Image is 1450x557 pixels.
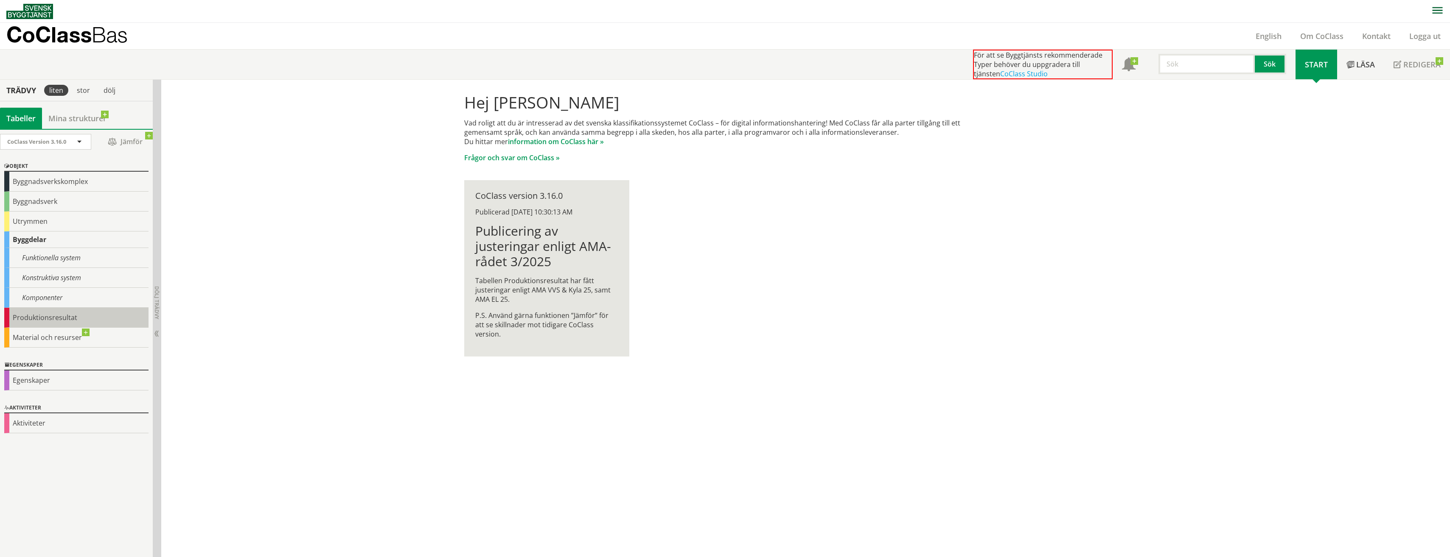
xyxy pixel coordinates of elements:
[4,403,149,413] div: Aktiviteter
[4,308,149,328] div: Produktionsresultat
[4,248,149,268] div: Funktionella system
[475,223,618,269] h1: Publicering av justeringar enligt AMA-rådet 3/2025
[4,192,149,212] div: Byggnadsverk
[1353,31,1400,41] a: Kontakt
[6,4,53,19] img: Svensk Byggtjänst
[1403,59,1441,70] span: Redigera
[7,138,66,145] span: CoClass Version 3.16.0
[153,286,160,319] span: Dölj trädvy
[1305,59,1328,70] span: Start
[1384,50,1450,79] a: Redigera
[4,172,149,192] div: Byggnadsverkskomplex
[1296,50,1337,79] a: Start
[44,85,68,96] div: liten
[4,328,149,348] div: Material och resurser
[98,85,121,96] div: dölj
[475,276,618,304] p: Tabellen Produktionsresultat har fått justeringar enligt AMA VVS & Kyla 25, samt AMA EL 25.
[4,288,149,308] div: Komponenter
[6,23,146,49] a: CoClassBas
[1337,50,1384,79] a: Läsa
[4,360,149,370] div: Egenskaper
[1122,58,1136,72] span: Notifikationer
[1356,59,1375,70] span: Läsa
[100,134,151,149] span: Jämför
[42,108,113,129] a: Mina strukturer
[1000,69,1048,78] a: CoClass Studio
[2,86,41,95] div: Trädvy
[4,370,149,390] div: Egenskaper
[92,22,128,47] span: Bas
[464,93,986,111] h1: Hej [PERSON_NAME]
[475,191,618,201] div: CoClass version 3.16.0
[508,137,604,146] a: information om CoClass här »
[4,212,149,231] div: Utrymmen
[475,311,618,339] p: P.S. Använd gärna funktionen ”Jämför” för att se skillnader mot tidigare CoClass version.
[4,413,149,433] div: Aktiviteter
[1158,54,1255,74] input: Sök
[1255,54,1286,74] button: Sök
[475,207,618,217] div: Publicerad [DATE] 10:30:13 AM
[4,162,149,172] div: Objekt
[973,50,1113,79] div: För att se Byggtjänsts rekommenderade Typer behöver du uppgradera till tjänsten
[4,268,149,288] div: Konstruktiva system
[464,118,986,146] p: Vad roligt att du är intresserad av det svenska klassifikationssystemet CoClass – för digital inf...
[4,231,149,248] div: Byggdelar
[72,85,95,96] div: stor
[1400,31,1450,41] a: Logga ut
[6,30,128,39] p: CoClass
[1246,31,1291,41] a: English
[464,153,560,162] a: Frågor och svar om CoClass »
[1291,31,1353,41] a: Om CoClass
